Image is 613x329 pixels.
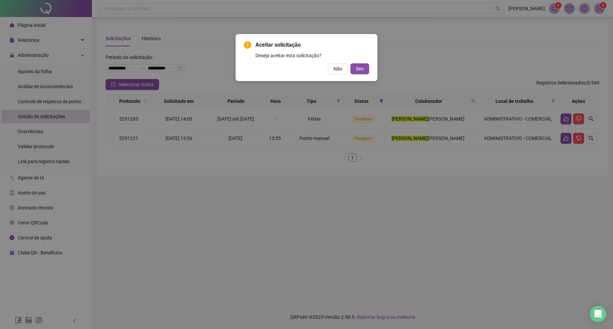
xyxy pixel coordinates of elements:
[255,52,369,59] div: Deseja aceitar esta solicitação?
[333,65,342,73] span: Não
[356,65,364,73] span: Sim
[255,41,369,49] span: Aceitar solicitação
[350,63,369,74] button: Sim
[328,63,348,74] button: Não
[590,306,606,322] div: Open Intercom Messenger
[244,41,251,49] span: exclamation-circle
